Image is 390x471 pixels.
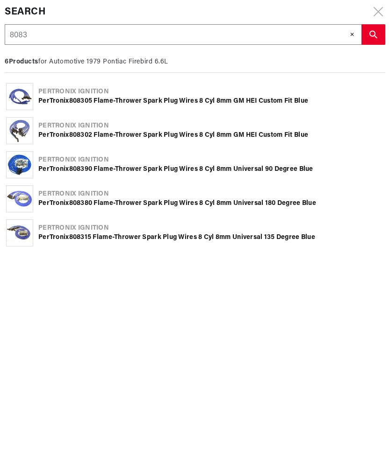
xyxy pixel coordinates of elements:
[69,98,85,105] b: 8083
[38,190,384,199] div: Pertronix Ignition
[5,5,385,20] div: Search
[350,30,355,39] span: ✕
[5,25,361,45] input: Search Part #, Category or Keyword
[69,166,85,173] b: 8083
[69,200,85,207] b: 8083
[38,224,384,233] div: Pertronix Ignition
[7,118,33,144] img: PerTronix 808302 Flame-Thrower Spark Plug Wires 8 cyl 8mm GM HEI Custom Fit Blue
[5,58,38,65] b: 6 Products
[38,199,384,208] div: PerTronix 80 Flame-Thrower Spark Plug Wires 8 cyl 8mm Universal 180 Degree Blue
[5,54,385,73] div: for Automotive 1979 Pontiac Firebird 6.6L
[38,97,384,106] div: PerTronix 05 Flame-Thrower Spark Plug Wires 8 cyl 8mm GM HEI Custom Fit Blue
[38,87,384,97] div: Pertronix Ignition
[38,155,384,165] div: Pertronix Ignition
[38,233,384,242] div: PerTronix 15 Flame-Thrower Spark Plug Wires 8 cyl 8mm Universal 135 Degree Blue
[38,165,384,174] div: PerTronix 90 Flame-Thrower Spark Plug Wires 8 cyl 8mm Universal 90 Degree Blue
[69,234,85,241] b: 8083
[7,84,33,110] img: PerTronix 808305 Flame-Thrower Spark Plug Wires 8 cyl 8mm GM HEI Custom Fit Blue
[38,131,384,140] div: PerTronix 02 Flame-Thrower Spark Plug Wires 8 cyl 8mm GM HEI Custom Fit Blue
[69,132,85,139] b: 8083
[361,24,385,45] button: search button
[7,220,33,246] img: PerTronix 808315 Flame-Thrower Spark Plug Wires 8 cyl 8mm Universal 135 Degree Blue
[7,152,33,178] img: PerTronix 808390 Flame-Thrower Spark Plug Wires 8 cyl 8mm Universal 90 Degree Blue
[38,121,384,131] div: Pertronix Ignition
[7,186,33,212] img: PerTronix 808380 Flame-Thrower Spark Plug Wires 8 cyl 8mm Universal 180 Degree Blue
